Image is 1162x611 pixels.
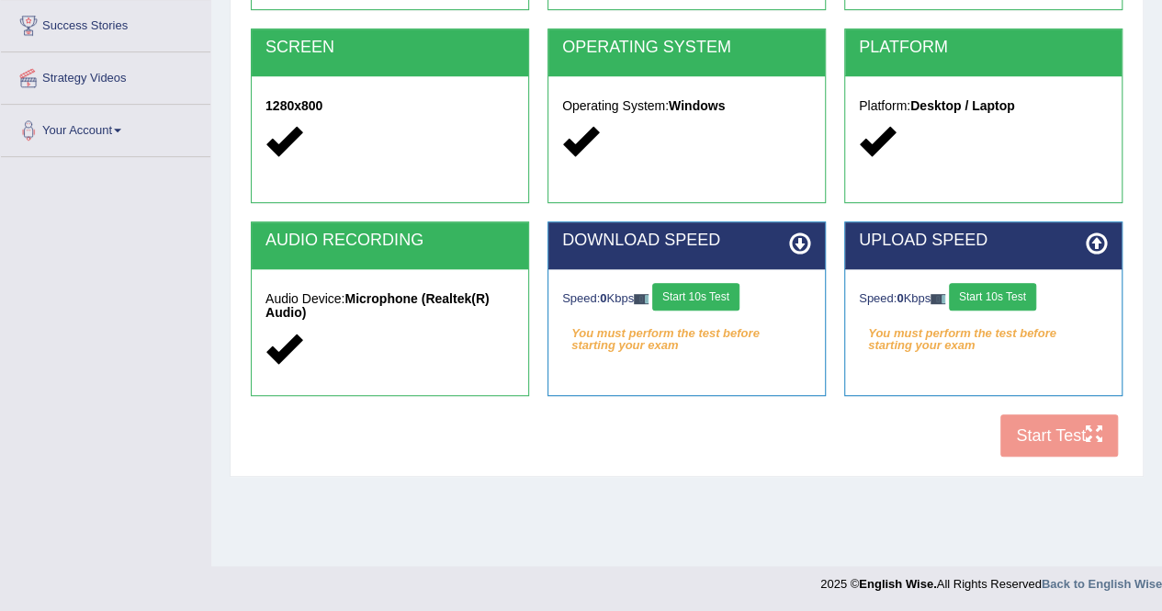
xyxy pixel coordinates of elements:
[265,291,490,320] strong: Microphone (Realtek(R) Audio)
[600,291,606,305] strong: 0
[859,577,936,591] strong: English Wise.
[669,98,725,113] strong: Windows
[859,283,1108,315] div: Speed: Kbps
[859,232,1108,250] h2: UPLOAD SPEED
[265,232,514,250] h2: AUDIO RECORDING
[910,98,1015,113] strong: Desktop / Laptop
[1042,577,1162,591] a: Back to English Wise
[949,283,1036,311] button: Start 10s Test
[265,292,514,321] h5: Audio Device:
[652,283,739,311] button: Start 10s Test
[562,232,811,250] h2: DOWNLOAD SPEED
[820,566,1162,593] div: 2025 © All Rights Reserved
[562,39,811,57] h2: OPERATING SYSTEM
[897,291,903,305] strong: 0
[562,320,811,347] em: You must perform the test before starting your exam
[859,39,1108,57] h2: PLATFORM
[562,283,811,315] div: Speed: Kbps
[1,105,210,151] a: Your Account
[859,320,1108,347] em: You must perform the test before starting your exam
[931,294,945,304] img: ajax-loader-fb-connection.gif
[859,99,1108,113] h5: Platform:
[562,99,811,113] h5: Operating System:
[1,52,210,98] a: Strategy Videos
[265,39,514,57] h2: SCREEN
[634,294,649,304] img: ajax-loader-fb-connection.gif
[265,98,322,113] strong: 1280x800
